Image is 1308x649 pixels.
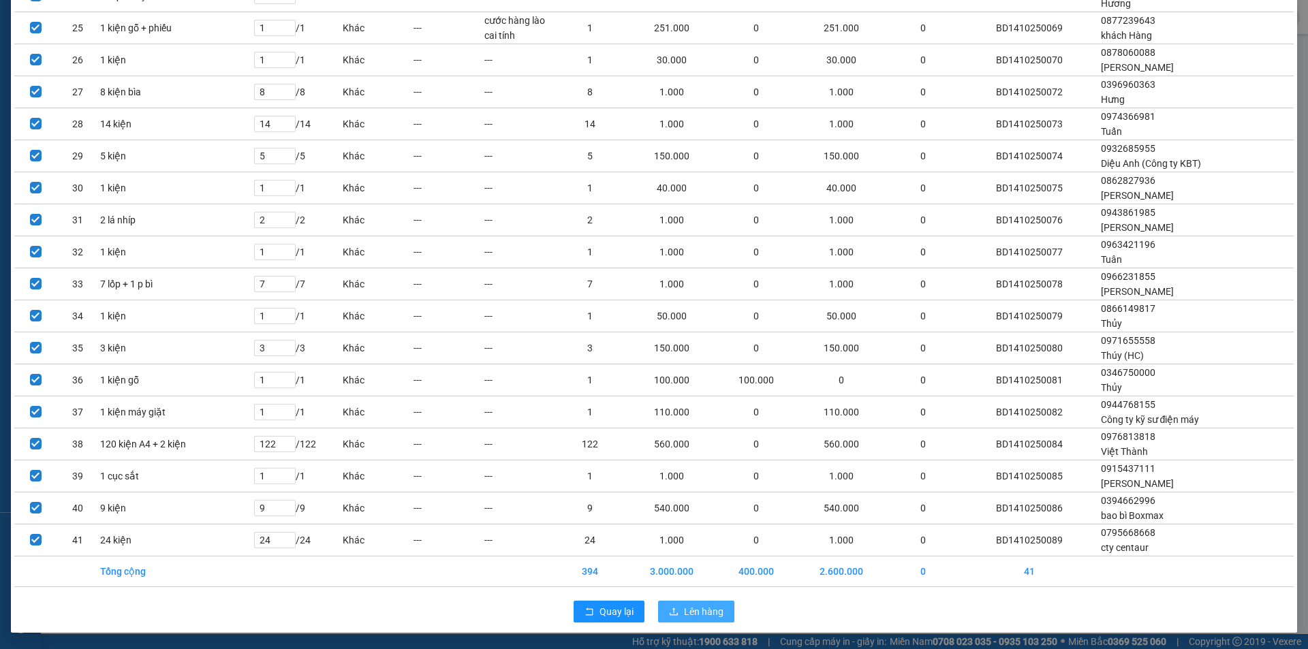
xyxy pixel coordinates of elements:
[1101,207,1155,218] span: 0943861985
[555,492,625,524] td: 9
[1101,350,1144,361] span: Thúy (HC)
[959,12,1100,44] td: BD1410250069
[57,12,99,44] td: 25
[99,556,253,587] td: Tổng cộng
[1101,126,1122,137] span: Tuấn
[794,12,888,44] td: 251.000
[253,140,343,172] td: / 5
[342,332,413,364] td: Khác
[484,300,555,332] td: ---
[253,108,343,140] td: / 14
[794,524,888,556] td: 1.000
[794,236,888,268] td: 1.000
[718,492,794,524] td: 0
[625,204,718,236] td: 1.000
[959,44,1100,76] td: BD1410250070
[959,204,1100,236] td: BD1410250076
[718,76,794,108] td: 0
[342,396,413,428] td: Khác
[484,460,555,492] td: ---
[342,172,413,204] td: Khác
[1101,495,1155,506] span: 0394662996
[585,607,594,618] span: rollback
[342,108,413,140] td: Khác
[57,332,99,364] td: 35
[342,300,413,332] td: Khác
[794,492,888,524] td: 540.000
[718,396,794,428] td: 0
[253,364,343,396] td: / 1
[888,12,959,44] td: 0
[99,364,253,396] td: 1 kiện gỗ
[888,140,959,172] td: 0
[599,604,634,619] span: Quay lại
[253,236,343,268] td: / 1
[794,172,888,204] td: 40.000
[625,172,718,204] td: 40.000
[718,556,794,587] td: 400.000
[413,300,484,332] td: ---
[413,492,484,524] td: ---
[1101,399,1155,410] span: 0944768155
[888,44,959,76] td: 0
[555,556,625,587] td: 394
[1101,303,1155,314] span: 0866149817
[484,524,555,556] td: ---
[888,300,959,332] td: 0
[1101,94,1125,105] span: Hưng
[1101,15,1155,26] span: 0877239643
[413,364,484,396] td: ---
[1101,431,1155,442] span: 0976813818
[1101,111,1155,122] span: 0974366981
[342,364,413,396] td: Khác
[72,86,131,107] strong: 02143888555, 0243777888
[253,428,343,460] td: / 122
[555,524,625,556] td: 24
[959,332,1100,364] td: BD1410250080
[555,428,625,460] td: 122
[959,492,1100,524] td: BD1410250086
[888,396,959,428] td: 0
[253,12,343,44] td: / 1
[794,428,888,460] td: 560.000
[1101,382,1122,393] span: Thủy
[718,460,794,492] td: 0
[625,268,718,300] td: 1.000
[959,108,1100,140] td: BD1410250073
[1101,318,1122,329] span: Thủy
[57,524,99,556] td: 41
[57,364,99,396] td: 36
[99,12,253,44] td: 1 kiện gỗ + phiếu
[888,492,959,524] td: 0
[658,601,734,622] button: uploadLên hàng
[794,364,888,396] td: 0
[253,268,343,300] td: / 7
[57,492,99,524] td: 40
[413,396,484,428] td: ---
[888,524,959,556] td: 0
[625,76,718,108] td: 1.000
[555,172,625,204] td: 1
[1101,254,1122,265] span: Tuân
[484,428,555,460] td: ---
[718,44,794,76] td: 0
[1101,62,1174,73] span: [PERSON_NAME]
[959,172,1100,204] td: BD1410250075
[1101,271,1155,282] span: 0966231855
[1101,79,1155,90] span: 0396960363
[718,108,794,140] td: 0
[625,12,718,44] td: 251.000
[1101,239,1155,250] span: 0963421196
[57,460,99,492] td: 39
[99,428,253,460] td: 120 kiện A4 + 2 kiện
[57,44,99,76] td: 26
[1101,510,1164,521] span: bao bì Boxmax
[99,396,253,428] td: 1 kiện máy giặt
[888,76,959,108] td: 0
[555,76,625,108] td: 8
[59,75,117,96] strong: TĐ chuyển phát:
[625,236,718,268] td: 1.000
[718,236,794,268] td: 0
[57,172,99,204] td: 30
[57,268,99,300] td: 33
